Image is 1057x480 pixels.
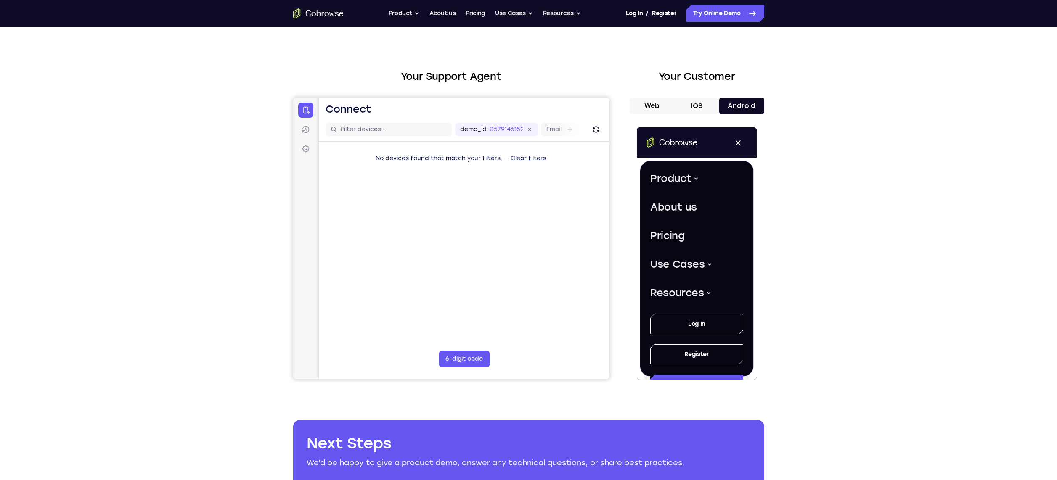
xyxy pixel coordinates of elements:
button: iOS [674,98,719,114]
a: Pricing [13,98,106,119]
button: Product [389,5,420,22]
button: Resources [13,155,74,177]
h2: Next Steps [307,433,751,454]
a: About us [429,5,456,22]
button: Product [13,40,62,62]
span: / [646,8,649,18]
a: Try Online Demo [13,247,106,267]
a: Log In [626,5,643,22]
h2: Your Support Agent [293,69,609,84]
a: Go to the home page [293,8,344,18]
a: About us [13,69,106,91]
button: Web [630,98,675,114]
a: Pricing [466,5,485,22]
a: Go to the home page [10,10,61,20]
button: Android [719,98,764,114]
button: Use Cases [13,126,75,148]
button: Resources [543,5,581,22]
a: Try Online Demo [686,5,764,22]
iframe: Agent [293,98,609,379]
button: Use Cases [495,5,533,22]
h2: Your Customer [630,69,764,84]
a: Log In [13,187,106,207]
a: Register [13,217,106,237]
a: Register [652,5,676,22]
p: We’d be happy to give a product demo, answer any technical questions, or share best practices. [307,457,751,469]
